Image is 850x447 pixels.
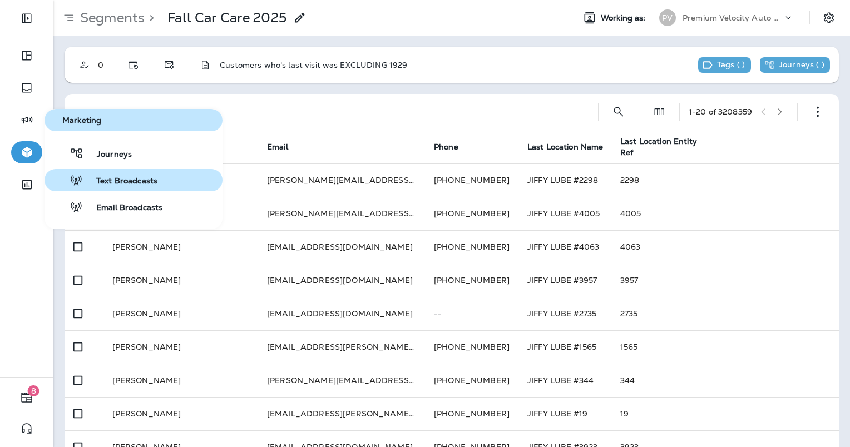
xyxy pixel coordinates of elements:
[267,142,288,152] span: Email
[83,150,132,160] span: Journeys
[194,54,216,76] button: Description
[601,13,648,23] span: Working as:
[527,142,604,152] span: Last Location Name
[760,57,830,73] div: This segment is not used in any journeys
[103,264,258,297] td: [PERSON_NAME]
[518,330,611,364] td: JIFFY LUBE #1565
[611,330,839,364] td: 1565
[425,264,518,297] td: [PHONE_NUMBER]
[434,309,510,318] p: --
[76,9,145,26] p: Segments
[425,364,518,397] td: [PHONE_NUMBER]
[611,364,839,397] td: 344
[49,116,218,125] span: Marketing
[258,297,425,330] td: [EMAIL_ADDRESS][DOMAIN_NAME]
[83,176,157,187] span: Text Broadcasts
[45,142,223,165] button: Journeys
[425,197,518,230] td: [PHONE_NUMBER]
[518,297,611,330] td: JIFFY LUBE #2735
[122,54,144,76] button: Dynamic
[611,163,839,197] td: 2298
[425,163,518,197] td: [PHONE_NUMBER]
[103,230,258,264] td: [PERSON_NAME]
[145,9,154,26] p: >
[620,136,697,157] span: Last Location Entity Ref
[518,163,611,197] td: JIFFY LUBE #2298
[103,364,258,397] td: [PERSON_NAME]
[258,230,425,264] td: [EMAIL_ADDRESS][DOMAIN_NAME]
[258,264,425,297] td: [EMAIL_ADDRESS][DOMAIN_NAME]
[518,364,611,397] td: JIFFY LUBE #344
[683,13,783,22] p: Premium Velocity Auto dba Jiffy Lube
[103,330,258,364] td: [PERSON_NAME]
[659,9,676,26] div: PV
[611,397,839,430] td: 19
[425,230,518,264] td: [PHONE_NUMBER]
[258,364,425,397] td: [PERSON_NAME][EMAIL_ADDRESS][DOMAIN_NAME]
[611,197,839,230] td: 4005
[45,196,223,218] button: Email Broadcasts
[258,330,425,364] td: [EMAIL_ADDRESS][PERSON_NAME][DOMAIN_NAME]
[717,60,745,70] p: Tags ( )
[103,297,258,330] td: [PERSON_NAME]
[45,109,223,131] button: Marketing
[607,101,630,123] button: Search Segments
[73,54,96,76] button: Customer Only
[28,385,39,396] span: 8
[258,163,425,197] td: [PERSON_NAME][EMAIL_ADDRESS][DOMAIN_NAME]
[779,60,824,70] p: Journeys ( )
[611,264,839,297] td: 3957
[434,142,458,152] span: Phone
[518,397,611,430] td: JIFFY LUBE #19
[689,107,752,116] div: 1 - 20 of 3208359
[518,230,611,264] td: JIFFY LUBE #4063
[819,8,839,28] button: Settings
[258,197,425,230] td: [PERSON_NAME][EMAIL_ADDRESS][DOMAIN_NAME]
[258,397,425,430] td: [EMAIL_ADDRESS][PERSON_NAME][DOMAIN_NAME]
[698,57,751,73] div: This segment has no tags
[45,169,223,191] button: Text Broadcasts
[611,297,839,330] td: 2735
[103,397,258,430] td: [PERSON_NAME]
[167,9,286,26] p: Fall Car Care 2025
[83,203,162,213] span: Email Broadcasts
[425,330,518,364] td: [PHONE_NUMBER]
[425,397,518,430] td: [PHONE_NUMBER]
[611,230,839,264] td: 4063
[96,61,115,69] div: 0
[220,61,407,69] p: Customers who's last visit was EXCLUDING 1929
[518,264,611,297] td: JIFFY LUBE #3957
[158,54,180,76] button: Distinct Emails
[11,7,42,29] button: Expand Sidebar
[648,101,670,123] button: Edit Fields
[518,197,611,230] td: JIFFY LUBE #4005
